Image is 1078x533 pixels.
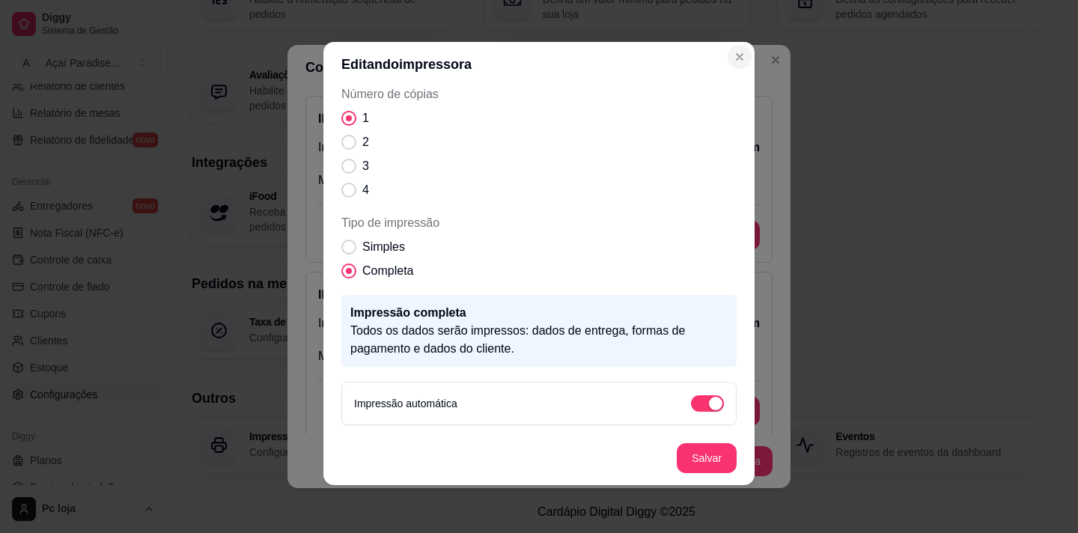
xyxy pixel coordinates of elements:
span: 1 [362,109,369,127]
span: 3 [362,157,369,175]
span: Completa [362,262,413,280]
div: Número de cópias [341,85,737,199]
p: Impressão completa [350,304,728,322]
header: Editando impressora [323,42,755,87]
p: Todos os dados serão impressos: dados de entrega, formas de pagamento e dados do cliente. [350,322,728,358]
span: Tipo de impressão [341,214,737,232]
span: 4 [362,181,369,199]
span: Número de cópias [341,85,737,103]
span: Simples [362,238,405,256]
button: Salvar [677,443,737,473]
button: Close [728,45,752,69]
div: Tipo de impressão [341,214,737,280]
label: Impressão automática [354,398,457,409]
span: 2 [362,133,369,151]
